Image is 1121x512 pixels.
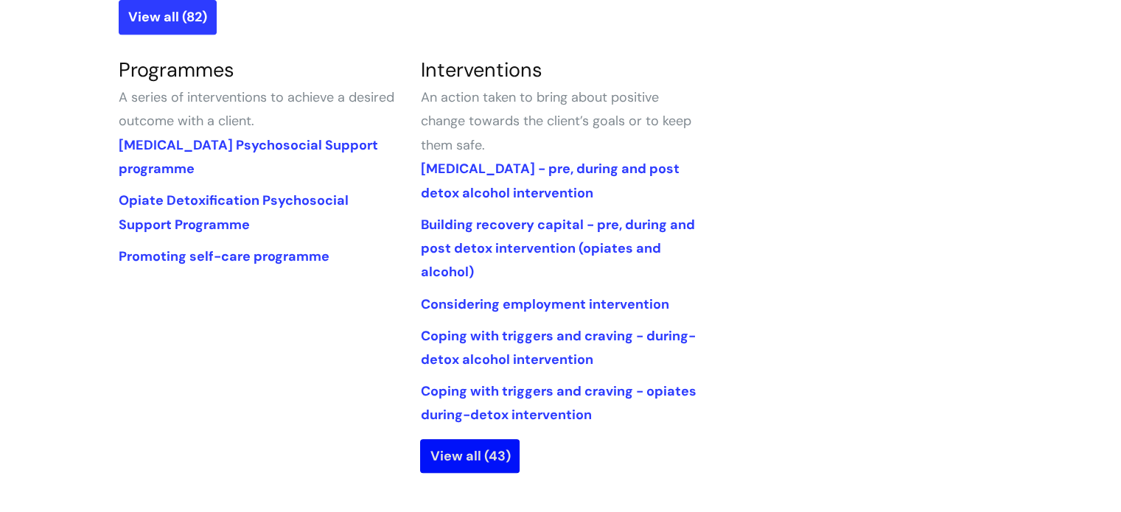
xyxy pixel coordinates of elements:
[420,160,679,201] a: [MEDICAL_DATA] - pre, during and post detox alcohol intervention
[119,136,378,178] a: [MEDICAL_DATA] Psychosocial Support programme
[420,295,668,313] a: Considering employment intervention
[119,57,234,83] a: Programmes
[420,216,694,281] a: Building recovery capital - pre, during and post detox intervention (opiates and alcohol)
[119,88,394,130] span: A series of interventions to achieve a desired outcome with a client.
[420,382,696,424] a: Coping with triggers and craving - opiates during-detox intervention
[420,327,695,368] a: Coping with triggers and craving - during-detox alcohol intervention
[420,439,520,473] a: View all (43)
[420,88,691,154] span: An action taken to bring about positive change towards the client’s goals or to keep them safe.
[119,192,349,233] a: Opiate Detoxification Psychosocial Support Programme
[119,248,329,265] a: Promoting self-care programme
[420,57,542,83] a: Interventions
